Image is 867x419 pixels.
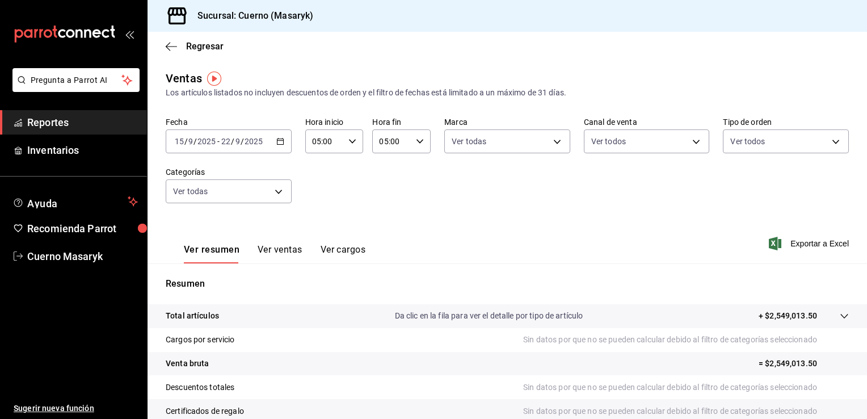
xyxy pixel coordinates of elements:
p: Venta bruta [166,358,209,370]
label: Marca [444,118,570,126]
button: Ver resumen [184,244,239,263]
p: Total artículos [166,310,219,322]
p: Sin datos por que no se pueden calcular debido al filtro de categorías seleccionado [523,405,849,417]
img: Tooltip marker [207,72,221,86]
p: Cargos por servicio [166,334,235,346]
button: Ver ventas [258,244,302,263]
span: Ver todas [452,136,486,147]
span: Regresar [186,41,224,52]
label: Hora fin [372,118,431,126]
button: Pregunta a Parrot AI [12,68,140,92]
p: Certificados de regalo [166,405,244,417]
span: Pregunta a Parrot AI [31,74,122,86]
span: / [241,137,244,146]
p: Sin datos por que no se pueden calcular debido al filtro de categorías seleccionado [523,334,849,346]
button: Ver cargos [321,244,366,263]
span: Reportes [27,115,138,130]
label: Tipo de orden [723,118,849,126]
p: Sin datos por que no se pueden calcular debido al filtro de categorías seleccionado [523,382,849,393]
input: ---- [244,137,263,146]
input: ---- [197,137,216,146]
p: Descuentos totales [166,382,234,393]
input: -- [174,137,184,146]
span: / [184,137,188,146]
input: -- [235,137,241,146]
div: Ventas [166,70,202,87]
input: -- [188,137,193,146]
span: Ayuda [27,195,123,208]
span: - [217,137,220,146]
label: Hora inicio [305,118,364,126]
span: Ver todos [591,136,626,147]
p: + $2,549,013.50 [759,310,817,322]
a: Pregunta a Parrot AI [8,82,140,94]
span: Ver todos [730,136,765,147]
button: open_drawer_menu [125,30,134,39]
p: = $2,549,013.50 [759,358,849,370]
h3: Sucursal: Cuerno (Masaryk) [188,9,313,23]
div: navigation tabs [184,244,365,263]
span: Inventarios [27,143,138,158]
span: / [231,137,234,146]
p: Resumen [166,277,849,291]
span: / [193,137,197,146]
span: Recomienda Parrot [27,221,138,236]
div: Los artículos listados no incluyen descuentos de orden y el filtro de fechas está limitado a un m... [166,87,849,99]
button: Exportar a Excel [771,237,849,250]
label: Categorías [166,168,292,176]
label: Fecha [166,118,292,126]
input: -- [221,137,231,146]
span: Cuerno Masaryk [27,249,138,264]
span: Sugerir nueva función [14,403,138,414]
button: Regresar [166,41,224,52]
span: Ver todas [173,186,208,197]
label: Canal de venta [584,118,710,126]
p: Da clic en la fila para ver el detalle por tipo de artículo [395,310,583,322]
